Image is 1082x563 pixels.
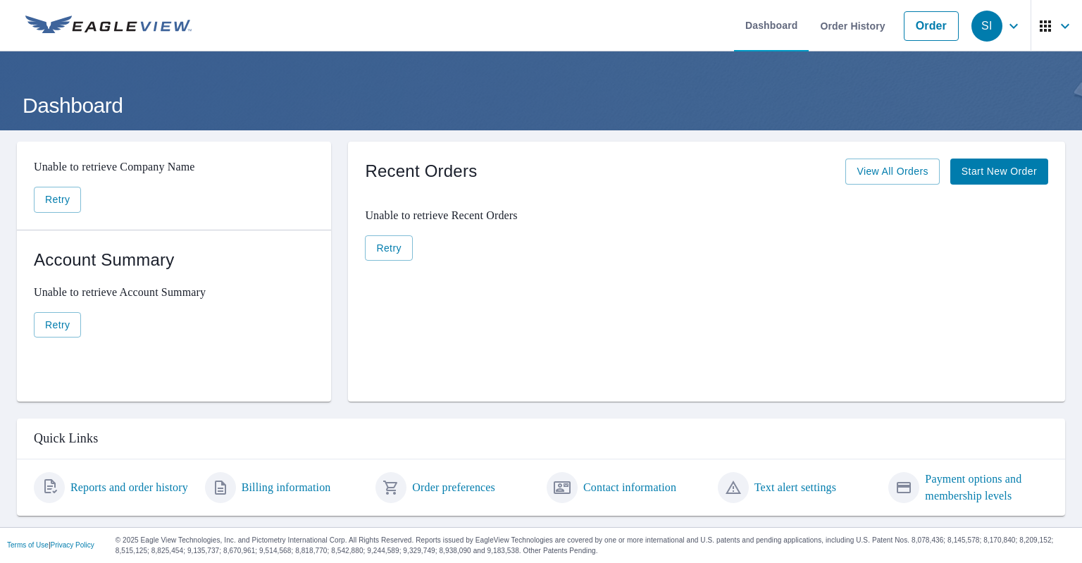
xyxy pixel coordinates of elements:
span: Retry [45,316,70,334]
img: EV Logo [25,16,192,37]
span: Start New Order [962,163,1037,180]
div: SI [971,11,1002,42]
button: Retry [365,235,412,261]
a: Privacy Policy [51,541,94,549]
a: View All Orders [845,159,939,185]
p: Account Summary [34,247,314,273]
span: Retry [376,240,401,257]
p: | [7,541,94,550]
span: Retry [45,191,70,209]
p: Unable to retrieve Account Summary [34,284,314,301]
p: Recent Orders [365,159,477,185]
button: Retry [34,187,81,213]
p: Unable to retrieve Recent Orders [365,207,1048,224]
p: © 2025 Eagle View Technologies, Inc. and Pictometry International Corp. All Rights Reserved. Repo... [116,535,1075,556]
a: Terms of Use [7,541,49,549]
p: Quick Links [34,430,1048,447]
p: Unable to retrieve Company Name [34,159,314,175]
a: Text alert settings [754,479,836,496]
a: Billing information [242,479,331,496]
h1: Dashboard [17,91,1065,120]
a: Start New Order [950,159,1048,185]
a: Order [904,11,959,41]
a: Order preferences [412,479,495,496]
a: Reports and order history [70,479,188,496]
span: View All Orders [857,163,928,180]
a: Payment options and membership levels [925,471,1048,505]
button: Retry [34,312,81,338]
a: Contact information [583,479,676,496]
